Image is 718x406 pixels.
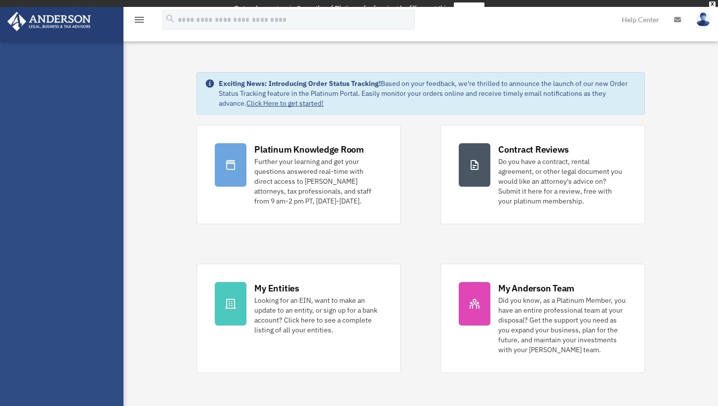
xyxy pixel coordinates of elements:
[498,282,574,294] div: My Anderson Team
[133,17,145,26] a: menu
[440,125,645,224] a: Contract Reviews Do you have a contract, rental agreement, or other legal document you would like...
[254,157,383,206] div: Further your learning and get your questions answered real-time with direct access to [PERSON_NAM...
[133,14,145,26] i: menu
[254,282,299,294] div: My Entities
[246,99,323,108] a: Click Here to get started!
[709,1,716,7] div: close
[219,79,636,108] div: Based on your feedback, we're thrilled to announce the launch of our new Order Status Tracking fe...
[4,12,94,31] img: Anderson Advisors Platinum Portal
[254,143,364,156] div: Platinum Knowledge Room
[454,2,484,14] a: survey
[197,264,401,373] a: My Entities Looking for an EIN, want to make an update to an entity, or sign up for a bank accoun...
[498,157,627,206] div: Do you have a contract, rental agreement, or other legal document you would like an attorney's ad...
[254,295,383,335] div: Looking for an EIN, want to make an update to an entity, or sign up for a bank account? Click her...
[197,125,401,224] a: Platinum Knowledge Room Further your learning and get your questions answered real-time with dire...
[498,143,569,156] div: Contract Reviews
[219,79,381,88] strong: Exciting News: Introducing Order Status Tracking!
[234,2,449,14] div: Get a chance to win 6 months of Platinum for free just by filling out this
[498,295,627,355] div: Did you know, as a Platinum Member, you have an entire professional team at your disposal? Get th...
[165,13,176,24] i: search
[696,12,711,27] img: User Pic
[440,264,645,373] a: My Anderson Team Did you know, as a Platinum Member, you have an entire professional team at your...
